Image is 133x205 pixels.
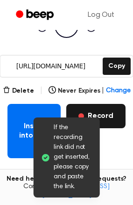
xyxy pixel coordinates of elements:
a: Log Out [78,4,124,26]
span: | [102,86,104,96]
span: | [40,85,43,96]
button: Record [66,104,126,128]
a: [EMAIL_ADDRESS][DOMAIN_NAME] [42,183,110,198]
button: Copy [103,58,130,75]
span: Contact us [6,183,127,199]
button: Insert into Doc [7,104,61,158]
button: Never Expires|Change [49,86,131,96]
span: Change [106,86,130,96]
a: Beep [9,6,62,24]
span: If the recording link did not get inserted, please copy and paste the link. [54,123,92,192]
button: Delete [3,86,34,96]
